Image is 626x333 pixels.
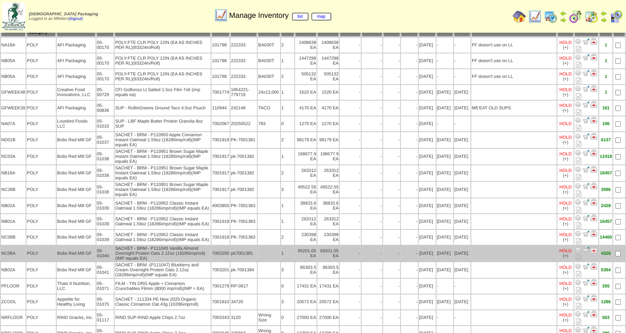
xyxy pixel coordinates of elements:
[563,108,568,113] div: (+)
[96,38,114,53] td: 05-00170
[575,263,581,270] img: Adjust
[340,85,360,100] td: -
[295,165,317,181] td: 263312 EA
[583,117,589,123] img: Move
[585,10,598,23] img: calendarinout.gif
[230,116,257,131] td: 20250522
[362,38,382,53] td: -
[569,10,582,23] img: calendarblend.gif
[575,54,581,60] img: Adjust
[230,101,257,116] td: 242148
[575,199,581,205] img: Adjust
[454,85,470,100] td: [DATE]
[583,263,589,270] img: Move
[575,279,581,286] img: Adjust
[230,165,257,181] td: pk-7001382
[575,133,581,140] img: Adjust
[317,85,339,100] td: 1520 EA
[340,116,360,131] td: -
[340,165,360,181] td: -
[590,85,597,92] img: Manage Hold
[600,43,612,48] div: 1
[317,182,339,198] td: 49522.55 EA
[563,157,568,162] div: (+)
[401,149,418,164] td: -
[362,182,382,198] td: -
[437,165,453,181] td: [DATE]
[383,85,400,100] td: -
[437,182,453,198] td: [DATE]
[600,58,612,63] div: 1
[312,13,331,20] a: map
[590,117,597,123] img: Manage Hold
[583,199,589,205] img: Move
[229,11,331,20] span: Manage Inventory
[57,132,96,148] td: Bobs Red Mill GF
[115,132,211,148] td: SACHET - BRM - P110950 Apple Cinnamon Instant Oatmeal 1.59oz (18286imp/roll)(IMP equals EA)
[437,101,453,116] td: [DATE]
[583,150,589,156] img: Move
[454,182,470,198] td: [DATE]
[29,12,98,17] span: [DEMOGRAPHIC_DATA] Packaging
[559,168,572,173] div: HOLD
[419,182,436,198] td: [DATE]
[340,132,360,148] td: -
[563,190,568,195] div: (+)
[437,132,453,148] td: [DATE]
[401,116,418,131] td: -
[57,116,96,131] td: Lovebird Foods LLC
[317,53,339,68] td: 1447298 EA
[419,101,436,116] td: [DATE]
[281,116,294,131] td: 0
[57,198,96,213] td: Bobs Red Mill GF
[57,69,96,84] td: AFI Packaging
[230,182,257,198] td: pk-7001382
[295,53,317,68] td: 1447298 EA
[576,77,581,84] i: Note
[281,149,294,164] td: 1
[258,38,280,53] td: BA030T
[575,246,581,253] img: Adjust
[281,182,294,198] td: 3
[437,69,453,84] td: -
[563,92,568,97] div: (+)
[454,53,470,68] td: -
[559,121,572,126] div: HOLD
[576,191,581,197] i: Note
[295,132,317,148] td: 98179 EA
[295,116,317,131] td: 1270 EA
[115,38,211,53] td: POLY-FTE CLR POLY 12IN (EA AS INCHES PER RL)(93324in/Roll)
[471,101,556,116] td: ME'EAT OLD SUPS
[115,69,211,84] td: POLY-FTE CLR POLY 12IN (EA AS INCHES PER RL)(93324in/Roll)
[454,69,470,84] td: -
[1,69,26,84] td: NB05A
[340,149,360,164] td: -
[559,185,572,190] div: HOLD
[340,38,360,53] td: -
[115,85,211,100] td: CFI GoBonzo Lt Salted 1.5oz Film 7x6 (imp equals ea)
[29,12,98,21] span: Logged in as Mfetters
[362,53,382,68] td: -
[2,2,25,30] img: zoroco-logo-small.webp
[57,149,96,164] td: Bobs Red Mill GF
[419,53,436,68] td: [DATE]
[230,69,257,84] td: 222333
[513,10,526,23] img: home.gif
[454,149,470,164] td: [DATE]
[401,85,418,100] td: -
[383,165,400,181] td: -
[575,295,581,302] img: Adjust
[281,38,294,53] td: 2
[281,101,294,116] td: 1
[96,165,114,181] td: 05-01038
[590,263,597,270] img: Manage Hold
[583,133,589,140] img: Move
[383,38,400,53] td: -
[115,149,211,164] td: SACHET - BRM - P110951 Brown Sugar Maple Instant Oatmeal 1.59oz (18286imp/roll)(IMP equals EA)
[576,125,581,131] i: Note
[211,85,230,100] td: 7001774
[96,182,114,198] td: 05-01038
[401,101,418,116] td: -
[401,132,418,148] td: -
[401,165,418,181] td: -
